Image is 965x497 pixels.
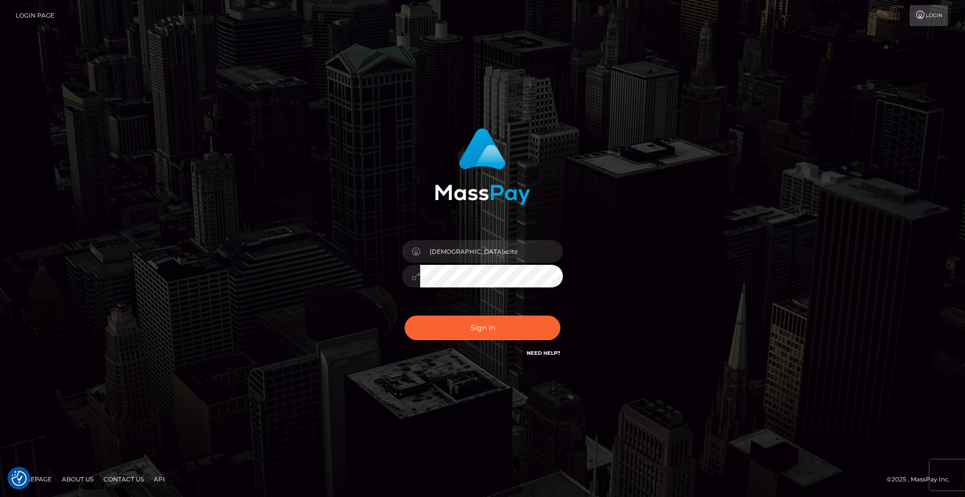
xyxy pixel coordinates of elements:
[12,471,27,486] img: Revisit consent button
[910,5,948,26] a: Login
[11,471,56,487] a: Homepage
[405,316,560,340] button: Sign in
[887,474,957,485] div: © 2025 , MassPay Inc.
[527,350,560,356] a: Need Help?
[150,471,169,487] a: API
[12,471,27,486] button: Consent Preferences
[100,471,148,487] a: Contact Us
[16,5,54,26] a: Login Page
[435,128,530,205] img: MassPay Login
[58,471,98,487] a: About Us
[420,240,563,263] input: Username...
